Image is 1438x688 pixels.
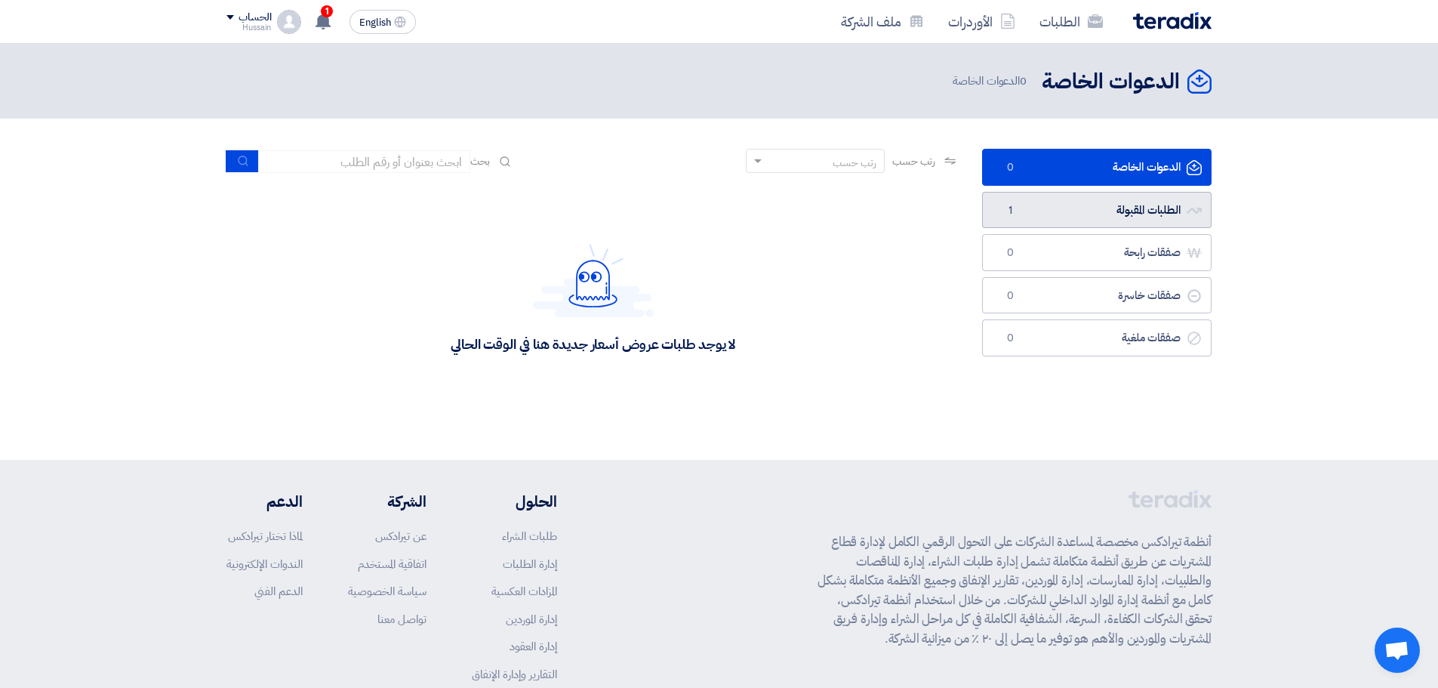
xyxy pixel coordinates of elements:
[982,319,1212,356] a: صفقات ملغية0
[982,192,1212,229] a: الطلبات المقبولة1
[349,10,416,34] button: English
[1001,160,1019,175] span: 0
[359,17,391,28] span: English
[1001,245,1019,261] span: 0
[226,556,303,572] a: الندوات الإلكترونية
[451,335,735,353] div: لا يوجد طلبات عروض أسعار جديدة هنا في الوقت الحالي
[1042,67,1180,97] h2: الدعوات الخاصة
[982,277,1212,314] a: صفقات خاسرة0
[491,583,557,600] a: المزادات العكسية
[829,4,936,39] a: ملف الشركة
[1001,288,1019,304] span: 0
[892,153,935,169] span: رتب حسب
[533,244,654,317] img: Hello
[502,528,557,545] a: طلبات الشراء
[982,234,1212,271] a: صفقات رابحة0
[226,490,303,513] li: الدعم
[259,150,470,173] input: ابحث بعنوان أو رقم الطلب
[277,10,301,34] img: profile_test.png
[953,73,1030,90] span: الدعوات الخاصة
[321,5,333,17] span: 1
[1133,12,1212,29] img: Teradix logo
[226,23,271,32] div: Hussain
[348,490,426,513] li: الشركة
[470,153,490,169] span: بحث
[1375,628,1420,673] div: دردشة مفتوحة
[375,528,426,545] a: عن تيرادكس
[358,556,426,572] a: اتفاقية المستخدم
[472,666,557,683] a: التقارير وإدارة الإنفاق
[228,528,303,545] a: لماذا تختار تيرادكس
[510,638,557,655] a: إدارة العقود
[936,4,1027,39] a: الأوردرات
[1020,73,1027,89] span: 0
[348,583,426,600] a: سياسة الخصوصية
[1001,203,1019,218] span: 1
[982,149,1212,186] a: الدعوات الخاصة0
[506,611,557,628] a: إدارة الموردين
[833,155,876,171] div: رتب حسب
[818,532,1212,648] p: أنظمة تيرادكس مخصصة لمساعدة الشركات على التحول الرقمي الكامل لإدارة قطاع المشتريات عن طريق أنظمة ...
[1001,331,1019,346] span: 0
[239,11,271,24] div: الحساب
[254,583,303,600] a: الدعم الفني
[472,490,557,513] li: الحلول
[1027,4,1115,39] a: الطلبات
[503,556,557,572] a: إدارة الطلبات
[377,611,426,628] a: تواصل معنا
